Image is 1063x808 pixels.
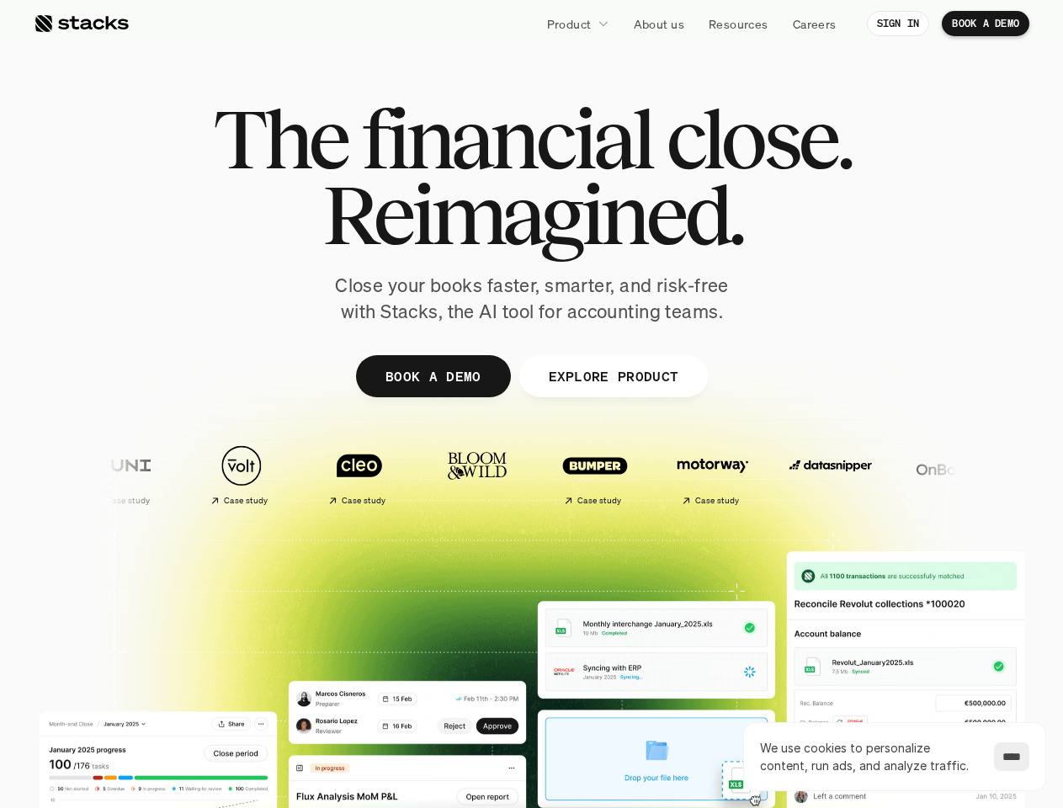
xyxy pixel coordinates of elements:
[694,496,739,506] h2: Case study
[187,436,296,513] a: Case study
[709,15,768,33] p: Resources
[105,496,150,506] h2: Case study
[385,364,481,388] p: BOOK A DEMO
[341,496,385,506] h2: Case study
[634,15,684,33] p: About us
[213,101,347,177] span: The
[624,8,694,39] a: About us
[540,436,650,513] a: Case study
[322,273,742,325] p: Close your books faster, smarter, and risk-free with Stacks, the AI tool for accounting teams.
[69,436,178,513] a: Case study
[223,496,268,506] h2: Case study
[867,11,930,36] a: SIGN IN
[877,18,920,29] p: SIGN IN
[355,355,510,397] a: BOOK A DEMO
[199,321,273,332] a: Privacy Policy
[783,8,847,39] a: Careers
[666,101,851,177] span: close.
[547,15,592,33] p: Product
[760,739,977,774] p: We use cookies to personalize content, run ads, and analyze traffic.
[793,15,837,33] p: Careers
[305,436,414,513] a: Case study
[518,355,708,397] a: EXPLORE PRODUCT
[322,177,741,252] span: Reimagined.
[577,496,621,506] h2: Case study
[942,11,1029,36] a: BOOK A DEMO
[658,436,768,513] a: Case study
[548,364,678,388] p: EXPLORE PRODUCT
[952,18,1019,29] p: BOOK A DEMO
[361,101,651,177] span: financial
[699,8,779,39] a: Resources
